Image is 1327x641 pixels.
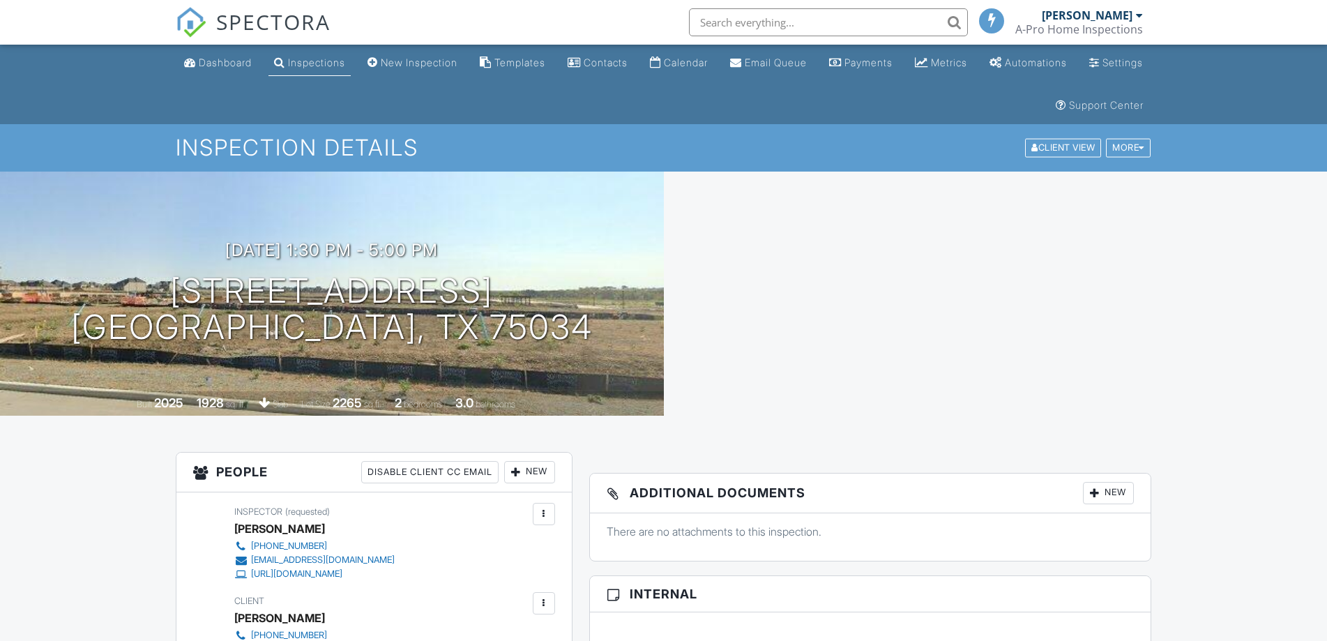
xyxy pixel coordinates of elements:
span: bedrooms [404,399,442,409]
span: bathrooms [476,399,515,409]
a: SPECTORA [176,19,331,48]
span: sq.ft. [364,399,381,409]
a: Metrics [909,50,973,76]
div: Settings [1102,56,1143,68]
a: [URL][DOMAIN_NAME] [234,567,395,581]
div: [PERSON_NAME] [234,608,325,628]
div: Inspections [288,56,345,68]
div: [PERSON_NAME] [234,518,325,539]
div: More [1106,139,1151,158]
div: Templates [494,56,545,68]
div: New [1083,482,1134,504]
div: [PHONE_NUMBER] [251,541,327,552]
div: 1928 [197,395,224,410]
span: (requested) [285,506,330,517]
a: New Inspection [362,50,463,76]
div: Support Center [1069,99,1144,111]
a: Settings [1084,50,1148,76]
div: Payments [844,56,893,68]
div: [URL][DOMAIN_NAME] [251,568,342,580]
input: Search everything... [689,8,968,36]
a: Support Center [1050,93,1149,119]
a: Email Queue [725,50,812,76]
span: Inspector [234,506,282,517]
span: slab [273,399,288,409]
div: Client View [1025,139,1101,158]
div: A-Pro Home Inspections [1015,22,1143,36]
h3: Internal [590,576,1151,612]
div: Automations [1005,56,1067,68]
div: 2265 [333,395,362,410]
a: Client View [1024,142,1105,152]
a: Dashboard [179,50,257,76]
div: Dashboard [199,56,252,68]
span: SPECTORA [216,7,331,36]
div: 2 [395,395,402,410]
span: sq. ft. [226,399,245,409]
img: The Best Home Inspection Software - Spectora [176,7,206,38]
div: 2025 [154,395,183,410]
span: Lot Size [301,399,331,409]
a: Templates [474,50,551,76]
div: New [504,461,555,483]
div: Email Queue [745,56,807,68]
h3: Additional Documents [590,474,1151,513]
div: [PERSON_NAME] [1042,8,1132,22]
div: [PHONE_NUMBER] [251,630,327,641]
a: [EMAIL_ADDRESS][DOMAIN_NAME] [234,553,395,567]
div: Disable Client CC Email [361,461,499,483]
span: Client [234,596,264,606]
div: Calendar [664,56,708,68]
h1: [STREET_ADDRESS] [GEOGRAPHIC_DATA], TX 75034 [71,273,593,347]
a: Contacts [562,50,633,76]
div: 3.0 [455,395,473,410]
p: There are no attachments to this inspection. [607,524,1135,539]
div: New Inspection [381,56,457,68]
div: Contacts [584,56,628,68]
div: [EMAIL_ADDRESS][DOMAIN_NAME] [251,555,395,566]
div: Metrics [931,56,967,68]
a: Inspections [268,50,351,76]
span: Built [137,399,152,409]
h1: Inspection Details [176,135,1152,160]
a: Calendar [644,50,713,76]
h3: [DATE] 1:30 pm - 5:00 pm [225,241,438,259]
a: Payments [824,50,898,76]
h3: People [176,453,572,492]
a: [PHONE_NUMBER] [234,539,395,553]
a: Automations (Basic) [984,50,1072,76]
